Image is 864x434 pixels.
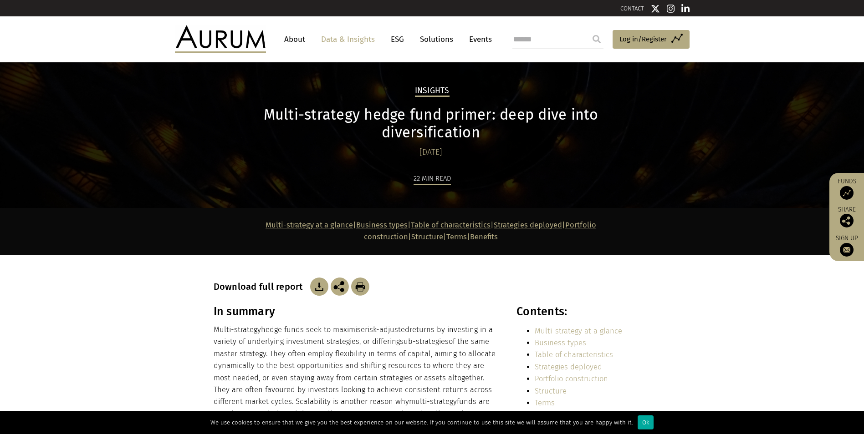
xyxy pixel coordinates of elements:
[834,177,859,200] a: Funds
[840,186,854,200] img: Access Funds
[409,397,457,406] span: multi-strategy
[535,350,613,359] a: Table of characteristics
[351,278,369,296] img: Download Article
[310,278,328,296] img: Download Article
[535,338,586,347] a: Business types
[620,5,644,12] a: CONTACT
[619,34,667,45] span: Log in/Register
[446,232,467,241] a: Terms
[667,4,675,13] img: Instagram icon
[414,173,451,185] div: 22 min read
[280,31,310,48] a: About
[214,106,649,141] h1: Multi-strategy hedge fund primer: deep dive into diversification
[834,234,859,257] a: Sign up
[214,305,497,318] h3: In summary
[535,327,622,335] a: Multi-strategy at a glance
[465,31,492,48] a: Events
[613,30,690,49] a: Log in/Register
[214,146,649,159] div: [DATE]
[467,232,470,241] strong: |
[535,387,567,395] a: Structure
[365,325,409,334] span: risk-adjusted
[516,305,648,318] h3: Contents:
[840,243,854,257] img: Sign up to our newsletter
[494,221,562,229] a: Strategies deployed
[535,363,602,371] a: Strategies deployed
[266,221,353,229] a: Multi-strategy at a glance
[411,232,443,241] a: Structure
[175,25,266,53] img: Aurum
[415,86,450,97] h2: Insights
[356,221,408,229] a: Business types
[681,4,690,13] img: Linkedin icon
[317,31,379,48] a: Data & Insights
[411,221,491,229] a: Table of characteristics
[638,415,654,429] div: Ok
[214,281,308,292] h3: Download full report
[331,278,349,296] img: Share this post
[535,399,555,407] a: Terms
[588,30,606,48] input: Submit
[266,221,596,241] strong: | | | | | |
[214,325,261,334] span: Multi-strategy
[834,207,859,227] div: Share
[651,4,660,13] img: Twitter icon
[400,337,449,346] span: sub-strategies
[386,31,409,48] a: ESG
[840,214,854,227] img: Share this post
[415,31,458,48] a: Solutions
[535,374,608,383] a: Portfolio construction
[470,232,498,241] a: Benefits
